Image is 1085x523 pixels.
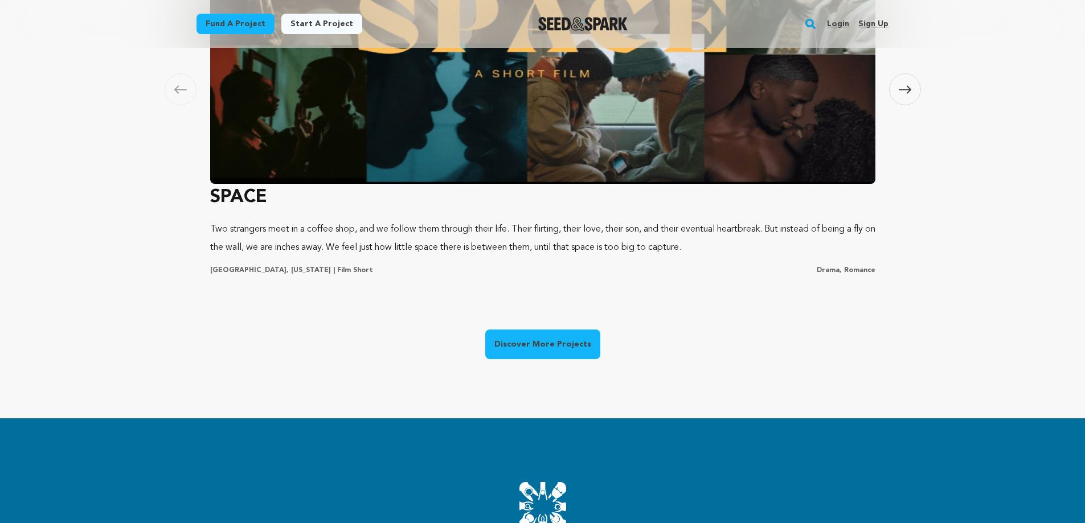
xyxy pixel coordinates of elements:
[538,17,628,31] a: Seed&Spark Homepage
[281,14,362,34] a: Start a project
[858,15,889,33] a: Sign up
[337,267,373,274] span: Film Short
[210,184,875,211] h3: SPACE
[817,266,875,275] p: Drama, Romance
[827,15,849,33] a: Login
[485,330,600,359] a: Discover More Projects
[196,14,275,34] a: Fund a project
[538,17,628,31] img: Seed&Spark Logo Dark Mode
[210,220,875,257] p: Two strangers meet in a coffee shop, and we follow them through their life. Their flirting, their...
[210,267,335,274] span: [GEOGRAPHIC_DATA], [US_STATE] |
